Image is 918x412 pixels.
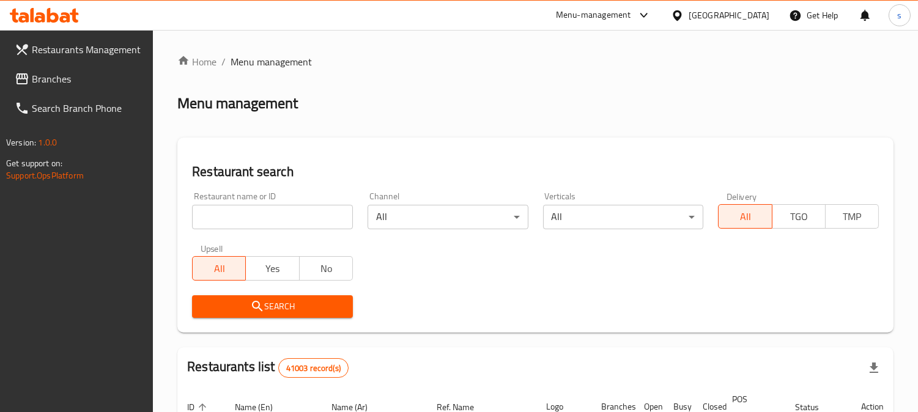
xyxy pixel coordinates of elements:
span: Search Branch Phone [32,101,144,116]
div: All [543,205,704,229]
div: Export file [859,353,889,383]
span: Search [202,299,343,314]
span: Restaurants Management [32,42,144,57]
h2: Restaurant search [192,163,879,181]
span: Version: [6,134,36,150]
h2: Menu management [177,94,298,113]
span: Branches [32,72,144,86]
button: TGO [772,204,826,229]
span: 1.0.0 [38,134,57,150]
li: / [221,54,226,69]
button: All [192,256,246,281]
div: [GEOGRAPHIC_DATA] [689,9,769,22]
label: Delivery [727,192,757,200]
div: All [368,205,528,229]
div: Menu-management [556,8,631,23]
button: No [299,256,353,281]
span: All [198,260,241,278]
span: All [724,208,767,226]
button: All [718,204,772,229]
span: TMP [831,208,874,226]
button: Search [192,295,353,318]
button: Yes [245,256,299,281]
div: Total records count [278,358,349,378]
a: Branches [5,64,154,94]
a: Support.OpsPlatform [6,167,84,183]
input: Search for restaurant name or ID.. [192,205,353,229]
span: No [305,260,348,278]
span: Yes [251,260,294,278]
a: Restaurants Management [5,35,154,64]
span: s [897,9,901,22]
span: Get support on: [6,155,62,171]
span: 41003 record(s) [279,362,348,374]
nav: breadcrumb [177,54,894,69]
h2: Restaurants list [187,358,349,378]
a: Search Branch Phone [5,94,154,123]
a: Home [177,54,217,69]
span: TGO [777,208,821,226]
button: TMP [825,204,879,229]
span: Menu management [231,54,312,69]
label: Upsell [201,244,223,252]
